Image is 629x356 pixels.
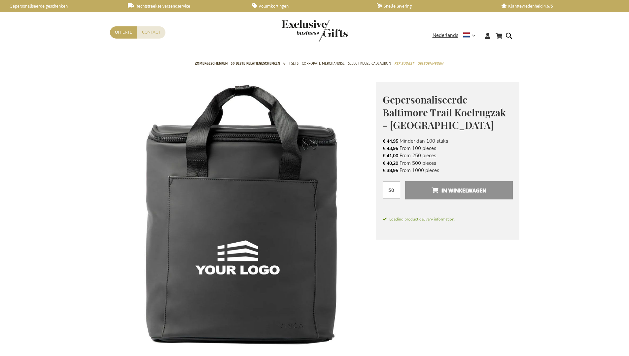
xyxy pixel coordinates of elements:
a: Snelle levering [377,3,491,9]
span: Gift Sets [283,60,298,67]
span: Corporate Merchandise [302,60,345,67]
a: Select Keuze Cadeaubon [348,56,391,72]
a: 50 beste relatiegeschenken [231,56,280,72]
li: From 250 pieces [383,152,513,159]
a: Rechtstreekse verzendservice [128,3,242,9]
li: Minder dan 100 stuks [383,137,513,145]
a: Offerte [110,26,137,39]
li: From 100 pieces [383,145,513,152]
li: From 1000 pieces [383,167,513,174]
span: € 40,20 [383,160,398,166]
span: Gepersonaliseerde Baltimore Trail Koelrugzak - [GEOGRAPHIC_DATA] [383,93,506,132]
span: Gelegenheden [417,60,443,67]
a: Corporate Merchandise [302,56,345,72]
input: Aantal [383,181,400,199]
a: Zomergeschenken [195,56,227,72]
a: Gelegenheden [417,56,443,72]
span: Loading product delivery information. [383,216,513,222]
span: € 41,00 [383,153,398,159]
span: Nederlands [433,32,458,39]
a: Contact [137,26,165,39]
a: Per Budget [394,56,414,72]
a: Gepersonaliseerde geschenken [3,3,117,9]
span: € 43,95 [383,145,398,152]
a: Gift Sets [283,56,298,72]
li: From 500 pieces [383,160,513,167]
span: € 38,95 [383,167,398,174]
img: Exclusive Business gifts logo [282,20,348,42]
span: Zomergeschenken [195,60,227,67]
span: € 44,95 [383,138,398,144]
span: 50 beste relatiegeschenken [231,60,280,67]
a: Volumkortingen [252,3,366,9]
a: store logo [282,20,315,42]
img: Personalised Baltimore Trail Cooler Backpack - Black [110,82,376,348]
span: Select Keuze Cadeaubon [348,60,391,67]
a: Klanttevredenheid 4,6/5 [501,3,615,9]
span: Per Budget [394,60,414,67]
